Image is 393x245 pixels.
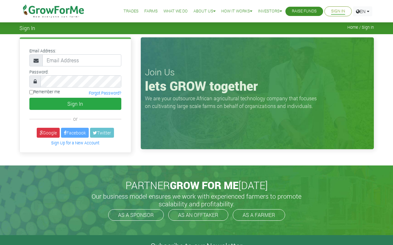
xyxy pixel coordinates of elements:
label: Password: [29,69,49,75]
h5: Our business model ensures we work with experienced farmers to promote scalability and profitabil... [85,192,308,208]
button: Sign In [29,98,121,110]
a: Raise Funds [292,8,317,15]
span: Home / Sign In [347,25,374,30]
a: Sign Up for a New Account [51,140,99,145]
a: Investors [258,8,282,15]
p: We are your outsource African agricultural technology company that focuses on cultivating large s... [145,95,321,110]
a: AS A SPONSOR [108,209,164,221]
a: Farms [144,8,158,15]
h2: PARTNER [DATE] [22,179,371,191]
span: Sign In [19,25,35,31]
a: AS A FARMER [233,209,285,221]
label: Email Address: [29,48,56,54]
input: Email Address [42,54,121,66]
a: EN [353,6,372,16]
a: Trades [124,8,139,15]
h1: lets GROW together [145,78,370,94]
a: Sign In [331,8,345,15]
a: About Us [193,8,215,15]
input: Remember me [29,90,34,94]
a: What We Do [163,8,188,15]
label: Remember me [29,89,60,95]
span: GROW FOR ME [170,178,238,192]
a: Google [37,128,60,138]
a: How it Works [221,8,252,15]
div: or [29,115,121,123]
a: Forgot Password? [89,90,121,96]
a: AS AN OFFTAKER [168,209,228,221]
h3: Join Us [145,67,370,78]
